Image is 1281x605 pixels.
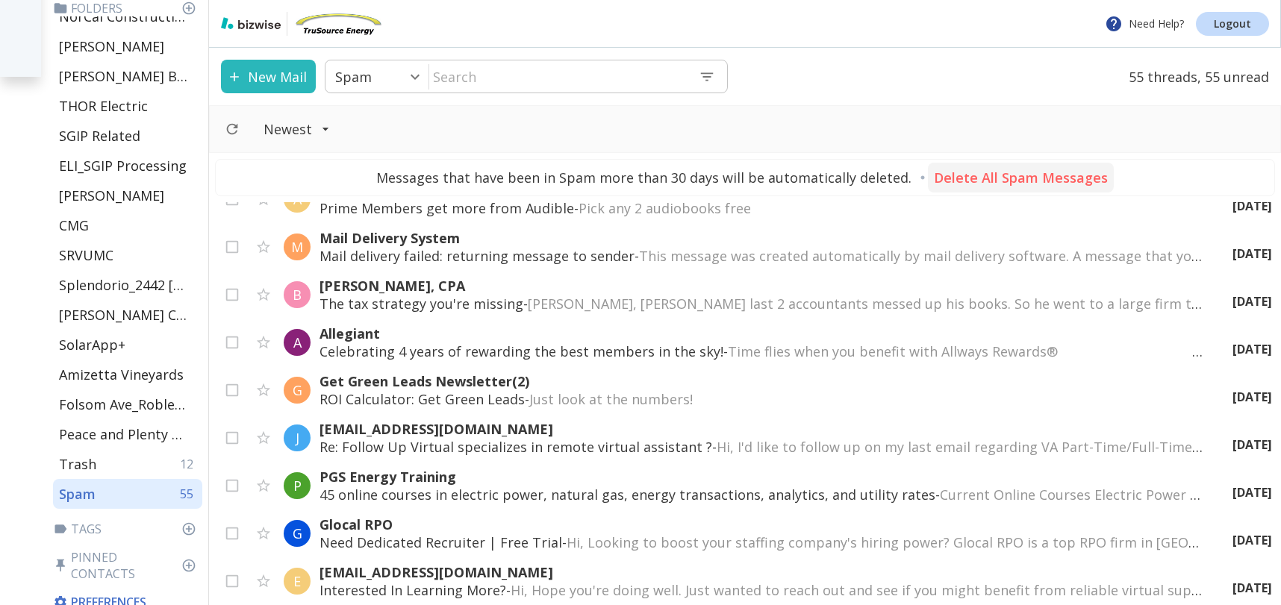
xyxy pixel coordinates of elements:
div: THOR Electric [53,91,202,121]
p: Re: Follow Up Virtual specializes in remote virtual assistant ? - [320,438,1203,456]
div: Peace and Plenty Farms [53,419,202,449]
p: Get Green Leads Newsletter (2) [320,372,1203,390]
p: 55 [180,486,199,502]
p: SRVUMC [59,246,113,264]
p: Tags [53,521,202,537]
p: A [293,333,302,351]
p: CMG [59,216,89,234]
p: Amizetta Vineyards [59,366,184,383]
p: Spam [335,68,372,86]
p: Trash [59,455,96,473]
div: [PERSON_NAME] CPA Financial [53,300,202,330]
p: The tax strategy you're missing - [320,295,1203,313]
p: Prime Members get more from Audible - [320,199,1203,217]
p: [DATE] [1232,580,1272,596]
p: 12 [180,456,199,472]
p: Need Dedicated Recruiter | Free Trial - [320,533,1203,551]
p: [DATE] [1232,484,1272,501]
span: Pick any 2 audiobooks free ͏ ͏ ͏ ͏ ͏ ͏ ͏ ͏ ͏ ͏ ͏ ͏ ͏ ͏ ͏ ͏ ͏ ͏ ͏ ͏ ͏ ͏ ͏ ͏ ͏ ͏ ͏ ͏ ͏ ͏ ͏ ͏ ͏ ͏ ͏ ... [579,199,1076,217]
p: Allegiant [320,325,1203,342]
p: PGS Energy Training [320,468,1203,486]
p: M [291,238,303,256]
div: [PERSON_NAME] [53,181,202,210]
p: ELI_SGIP Processing [59,157,187,175]
p: Splendorio_2442 [GEOGRAPHIC_DATA] [59,276,187,294]
p: Mail Delivery System [320,229,1203,247]
div: ELI_SGIP Processing [53,151,202,181]
span: Time flies when you benefit with Allways Rewards® ͏‌ ͏‌ ͏‌ ͏‌ ͏‌ ͏‌ ͏‌ ͏‌ ͏‌ ͏‌ ͏‌ ͏‌ ͏‌ ͏‌ ͏‌ ͏‌... [728,342,1244,360]
p: B [293,286,302,304]
p: G [293,381,302,399]
button: Refresh [219,116,246,142]
p: [PERSON_NAME] [59,186,164,204]
p: Celebrating 4 years of rewarding the best members in the sky! - [320,342,1203,360]
p: Mail delivery failed: returning message to sender - [320,247,1203,265]
p: [DATE] [1232,341,1272,357]
div: Amizetta Vineyards [53,360,202,389]
p: SolarApp+ [59,336,125,354]
img: TruSource Energy, Inc. [293,12,383,36]
p: Spam [59,485,96,503]
p: [DATE] [1232,293,1272,310]
div: SGIP Related [53,121,202,151]
div: CMG [53,210,202,240]
div: Splendorio_2442 [GEOGRAPHIC_DATA] [53,270,202,300]
p: 45 online courses in electric power, natural gas, energy transactions, analytics, and utility rat... [320,486,1203,504]
p: Delete All Spam Messages [934,169,1108,186]
img: bizwise [221,17,281,29]
div: Spam55 [53,479,202,509]
div: Trash12 [53,449,202,479]
p: [EMAIL_ADDRESS][DOMAIN_NAME] [320,420,1203,438]
p: [EMAIL_ADDRESS][DOMAIN_NAME] [320,563,1203,581]
button: New Mail [221,60,316,93]
button: Delete All Spam Messages [928,163,1114,192]
p: Folsom Ave_Robleto [59,395,187,413]
div: SolarApp+ [53,330,202,360]
p: [PERSON_NAME] [59,37,164,55]
p: J [296,429,299,447]
p: [PERSON_NAME] CPA Financial [59,306,187,324]
p: Pinned Contacts [53,549,202,582]
div: [PERSON_NAME] [53,31,202,61]
p: SGIP Related [59,127,140,145]
p: G [293,524,302,542]
p: NorCal Construction [59,7,187,25]
p: [DATE] [1232,245,1272,262]
button: Filter [249,113,345,145]
p: [DATE] [1232,198,1272,214]
p: THOR Electric [59,97,148,115]
p: [DATE] [1232,532,1272,548]
p: Logout [1214,19,1251,29]
p: Peace and Plenty Farms [59,425,187,443]
p: Interested In Learning More? - [320,581,1203,599]
p: Glocal RPO [320,515,1203,533]
input: Search [429,61,687,92]
p: [PERSON_NAME] Batteries [59,67,187,85]
div: [PERSON_NAME] Batteries [53,61,202,91]
p: [DATE] [1232,389,1272,405]
p: [PERSON_NAME], CPA [320,277,1203,295]
p: ROI Calculator: Get Green Leads - [320,390,1203,408]
p: [DATE] [1232,436,1272,453]
div: Folsom Ave_Robleto [53,389,202,419]
span: Just look at the numbers! ‌ ‌ ‌ ‌ ‌ ‌ ‌ ‌ ‌ ‌ ‌ ‌ ‌ ‌ ‌ ‌ ‌ ‌ ‌ ‌ ‌ ‌ ‌ ‌ ‌ ‌ ‌ ‌ ‌ ‌ ‌ ‌ ‌ ‌ ‌ ‌... [529,390,1021,408]
p: Need Help? [1105,15,1184,33]
p: Messages that have been in Spam more than 30 days will be automatically deleted. [376,169,911,186]
p: P [293,477,302,495]
div: NorCal Construction [53,1,202,31]
a: Logout [1196,12,1269,36]
div: SRVUMC [53,240,202,270]
p: 55 threads, 55 unread [1120,60,1269,93]
p: E [293,572,301,590]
